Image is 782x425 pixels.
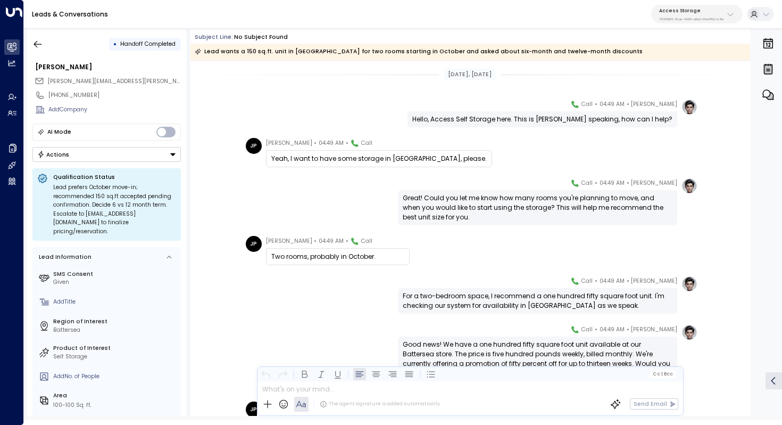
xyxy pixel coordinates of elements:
div: 100-100 Sq. ft. [53,401,91,410]
span: [PERSON_NAME] [631,99,677,110]
span: [PERSON_NAME] [631,324,677,335]
div: • [113,37,117,51]
div: Hello, Access Self Storage here. This is [PERSON_NAME] speaking, how can I help? [412,115,672,124]
div: Lead Information [36,253,91,261]
div: AddTitle [53,298,178,306]
div: AddCompany [48,105,181,114]
span: • [627,99,629,110]
span: • [595,276,597,287]
label: SMS Consent [53,270,178,279]
span: [PERSON_NAME] [266,138,312,149]
button: Access Storage17248963-7bae-4f68-a6e0-04e589c1c15e [651,5,743,23]
span: | [661,371,662,377]
span: Call [581,276,593,287]
img: profile-logo.png [681,99,697,115]
label: Area [53,391,178,400]
div: Yeah, I want to have some storage in [GEOGRAPHIC_DATA], please. [271,154,487,164]
span: • [346,138,348,149]
span: Call [581,178,593,189]
span: Call [581,99,593,110]
div: [DATE], [DATE] [445,69,495,80]
label: Region of Interest [53,317,178,326]
a: Leads & Conversations [32,10,108,19]
div: JP [246,138,262,154]
div: Given [53,278,178,287]
div: Actions [37,151,70,158]
button: Cc|Bcc [650,370,676,378]
div: Lead wants a 150 sq.ft. unit in [GEOGRAPHIC_DATA] for two rooms starting in October and asked abo... [195,46,643,57]
div: AI Mode [47,127,71,137]
span: • [627,178,629,189]
div: Button group with a nested menu [32,147,181,162]
div: Battersea [53,326,178,334]
span: • [595,178,597,189]
div: The agent signature is added automatically [320,401,440,408]
label: Product of Interest [53,344,178,353]
span: Call [361,138,372,149]
span: 04:49 AM [319,138,344,149]
span: 04:49 AM [600,178,625,189]
span: [PERSON_NAME] [631,178,677,189]
div: Two rooms, probably in October. [271,252,404,261]
button: Undo [260,367,272,380]
img: profile-logo.png [681,276,697,292]
div: AddNo. of People [53,372,178,381]
span: Handoff Completed [120,40,176,48]
span: • [314,236,317,247]
div: Lead prefers October move-in; recommended 150 sq.ft accepted pending confirmation. Decide 6 vs 12... [53,183,176,236]
p: Access Storage [659,7,724,14]
div: Great! Could you let me know how many rooms you're planning to move, and when you would like to s... [403,193,672,222]
div: No subject found [234,33,288,42]
button: Redo [276,367,289,380]
span: 04:49 AM [600,324,625,335]
span: 04:49 AM [600,276,625,287]
div: [PERSON_NAME] [35,62,181,72]
div: Self Storage [53,353,178,361]
span: • [627,324,629,335]
div: For a two-bedroom space, I recommend a one hundred fifty square foot unit. I'm checking our syste... [403,291,672,310]
span: • [595,324,597,335]
p: Qualification Status [53,173,176,181]
span: Call [361,236,372,247]
span: Call [581,324,593,335]
div: Good news! We have a one hundred fifty square foot unit available at our Battersea store. The pri... [403,340,672,388]
img: profile-logo.png [681,178,697,194]
span: [PERSON_NAME] [631,276,677,287]
span: • [595,99,597,110]
span: john.pannell@gmail.com [48,77,181,86]
span: 04:49 AM [319,236,344,247]
span: • [346,236,348,247]
span: [PERSON_NAME] [266,236,312,247]
p: 17248963-7bae-4f68-a6e0-04e589c1c15e [659,17,724,21]
div: JP [246,236,262,252]
img: profile-logo.png [681,324,697,340]
span: • [627,276,629,287]
div: JP [246,402,262,418]
button: Actions [32,147,181,162]
span: Subject Line: [195,33,233,41]
span: Cc Bcc [653,371,673,377]
span: • [314,138,317,149]
span: [PERSON_NAME][EMAIL_ADDRESS][PERSON_NAME][DOMAIN_NAME] [48,77,237,85]
span: 04:49 AM [600,99,625,110]
div: [PHONE_NUMBER] [48,91,181,100]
